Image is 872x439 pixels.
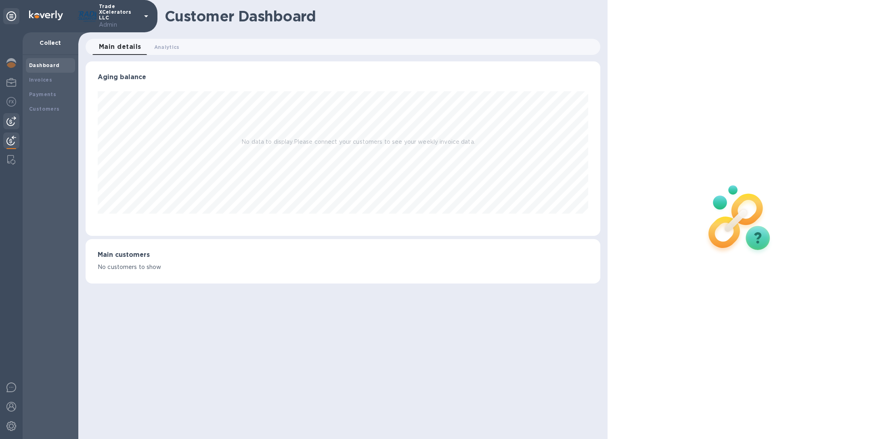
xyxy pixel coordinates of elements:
img: Foreign exchange [6,97,16,107]
b: Payments [29,91,56,97]
h3: Main customers [98,251,588,259]
h3: Aging balance [98,74,588,81]
h1: Customer Dashboard [165,8,595,25]
b: Dashboard [29,62,60,68]
p: No customers to show [98,263,588,271]
img: Logo [29,11,63,20]
img: My Profile [6,78,16,87]
p: Admin [99,21,139,29]
div: Unpin categories [3,8,19,24]
p: Collect [29,39,72,47]
p: Trade XCelerators LLC [99,4,139,29]
span: Analytics [154,43,180,51]
b: Invoices [29,77,52,83]
b: Customers [29,106,60,112]
span: Main details [99,41,141,53]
